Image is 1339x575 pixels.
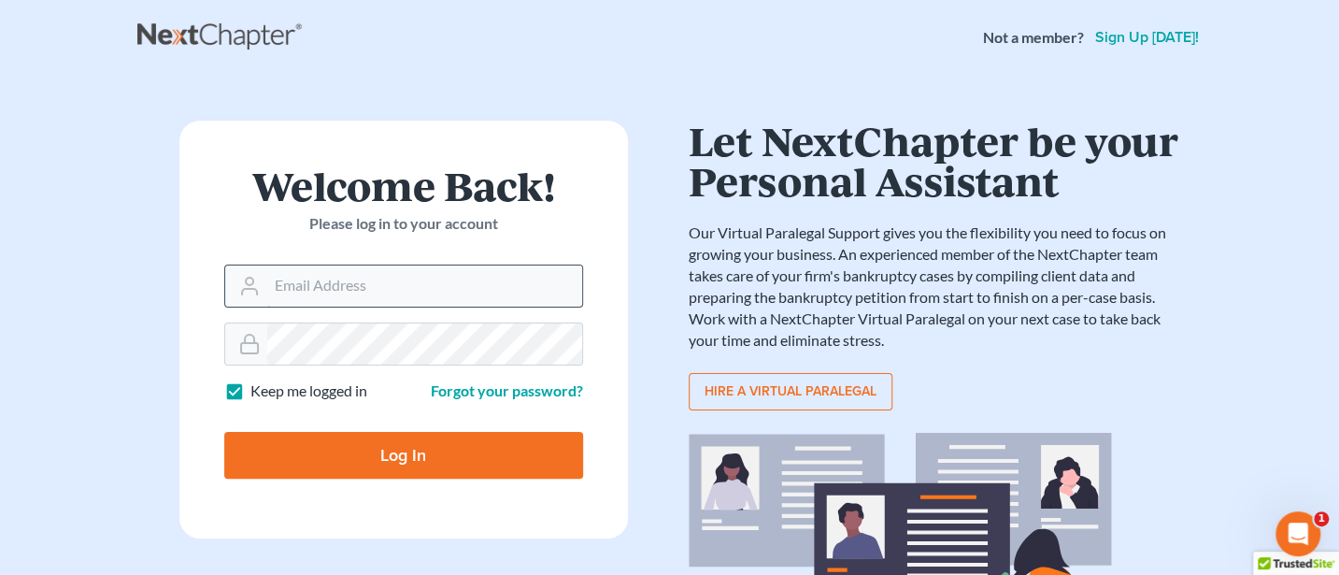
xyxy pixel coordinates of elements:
strong: Not a member? [983,27,1084,49]
a: Hire a virtual paralegal [689,373,892,410]
p: Our Virtual Paralegal Support gives you the flexibility you need to focus on growing your busines... [689,223,1184,351]
h1: Let NextChapter be your Personal Assistant [689,121,1184,200]
iframe: Intercom live chat [1275,511,1320,556]
input: Email Address [267,266,582,307]
span: 1 [1314,511,1329,526]
a: Sign up [DATE]! [1091,30,1203,45]
label: Keep me logged in [250,381,367,402]
input: Log In [224,432,583,479]
p: Please log in to your account [224,213,583,235]
h1: Welcome Back! [224,165,583,206]
a: Forgot your password? [431,381,583,399]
